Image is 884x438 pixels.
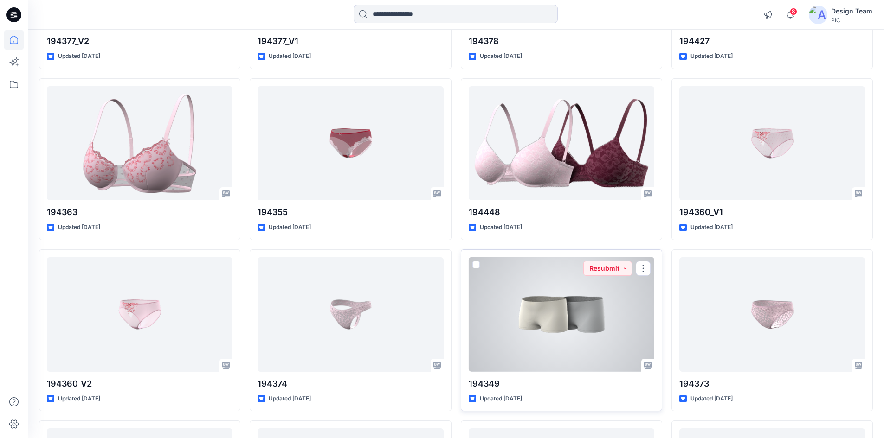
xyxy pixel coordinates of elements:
[47,257,232,372] a: 194360_V2
[58,394,100,404] p: Updated [DATE]
[258,206,443,219] p: 194355
[469,257,654,372] a: 194349
[47,377,232,390] p: 194360_V2
[258,35,443,48] p: 194377_V1
[831,6,872,17] div: Design Team
[679,377,865,390] p: 194373
[690,51,733,61] p: Updated [DATE]
[679,206,865,219] p: 194360_V1
[258,257,443,372] a: 194374
[269,394,311,404] p: Updated [DATE]
[469,377,654,390] p: 194349
[469,206,654,219] p: 194448
[690,394,733,404] p: Updated [DATE]
[480,222,522,232] p: Updated [DATE]
[831,17,872,24] div: PIC
[47,35,232,48] p: 194377_V2
[679,257,865,372] a: 194373
[790,8,797,15] span: 8
[258,377,443,390] p: 194374
[809,6,827,24] img: avatar
[47,206,232,219] p: 194363
[690,222,733,232] p: Updated [DATE]
[469,35,654,48] p: 194378
[269,51,311,61] p: Updated [DATE]
[480,51,522,61] p: Updated [DATE]
[679,86,865,201] a: 194360_V1
[269,222,311,232] p: Updated [DATE]
[679,35,865,48] p: 194427
[58,222,100,232] p: Updated [DATE]
[58,51,100,61] p: Updated [DATE]
[480,394,522,404] p: Updated [DATE]
[47,86,232,201] a: 194363
[258,86,443,201] a: 194355
[469,86,654,201] a: 194448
